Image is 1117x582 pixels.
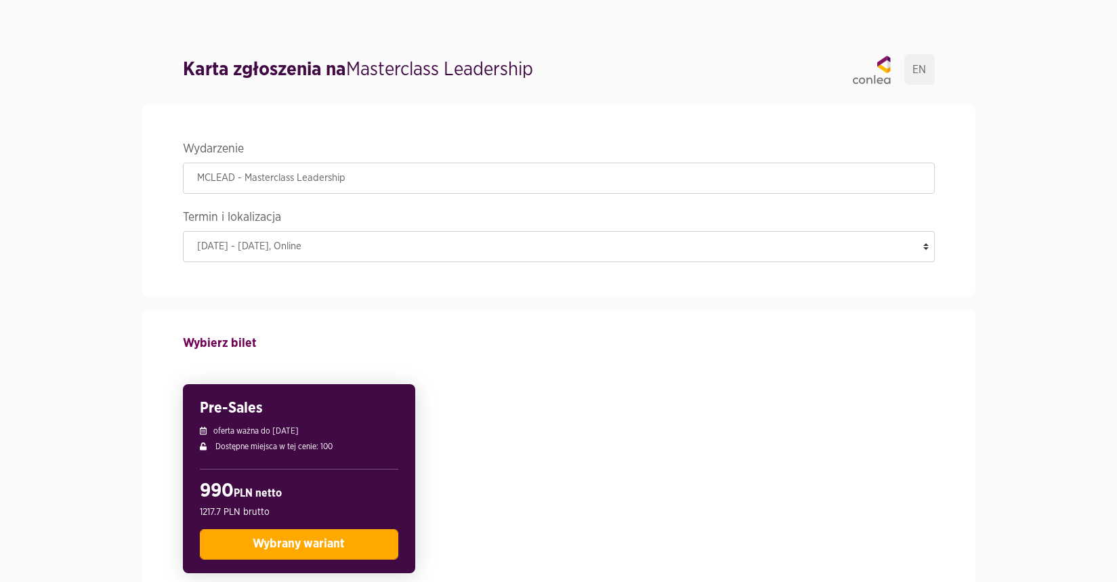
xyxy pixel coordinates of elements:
a: EN [904,54,935,85]
legend: Termin i lokalizacja [183,207,935,231]
h1: Masterclass Leadership [183,56,533,83]
p: Dostępne miejsca w tej cenie: 100 [200,440,398,453]
p: oferta ważna do [DATE] [200,425,398,437]
span: PLN netto [234,488,282,499]
span: Wybrany wariant [253,538,345,550]
h2: 990 [200,480,398,505]
h4: Wybierz bilet [183,330,935,357]
p: 1217.7 PLN brutto [200,505,398,519]
button: Wybrany wariant [200,529,398,560]
strong: Karta zgłoszenia na [183,60,346,79]
h3: Pre-Sales [200,398,398,418]
input: MCLEAD - Masterclass Leadership [183,163,935,194]
legend: Wydarzenie [183,139,935,163]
